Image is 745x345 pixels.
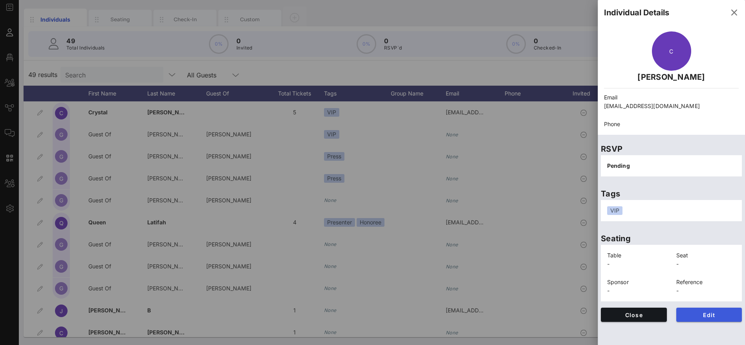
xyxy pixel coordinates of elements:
[607,251,667,260] p: Table
[604,102,739,110] p: [EMAIL_ADDRESS][DOMAIN_NAME]
[676,286,736,295] p: -
[607,278,667,286] p: Sponsor
[607,206,622,215] div: VIP
[676,260,736,268] p: -
[607,162,630,169] span: Pending
[676,278,736,286] p: Reference
[604,71,739,83] p: [PERSON_NAME]
[607,312,661,318] span: Close
[604,120,739,128] p: Phone
[676,308,742,322] button: Edit
[683,312,736,318] span: Edit
[607,286,667,295] p: -
[607,260,667,268] p: -
[604,7,669,18] div: Individual Details
[601,187,742,200] p: Tags
[601,232,742,245] p: Seating
[601,143,742,155] p: RSVP
[676,251,736,260] p: Seat
[669,48,673,55] span: C
[601,308,667,322] button: Close
[604,93,739,102] p: Email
